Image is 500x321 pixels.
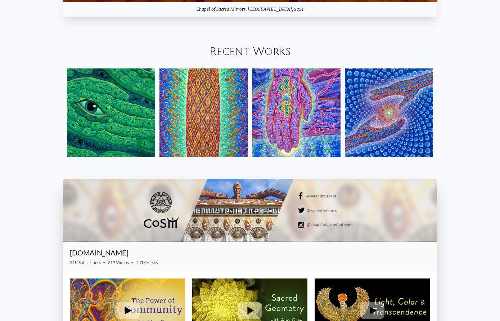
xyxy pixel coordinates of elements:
[388,251,430,260] iframe: Subscribe to CoSM.TV on YouTube
[70,260,101,265] span: 51K Subscribers
[103,260,105,265] span: •
[63,2,438,17] div: Chapel of Sacred Mirrors, [GEOGRAPHIC_DATA], 2021
[136,260,158,265] span: 1.7M Views
[108,260,129,265] span: 219 Videos
[210,46,291,58] a: Recent Works
[70,248,129,257] a: [DOMAIN_NAME]
[131,260,134,265] span: •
